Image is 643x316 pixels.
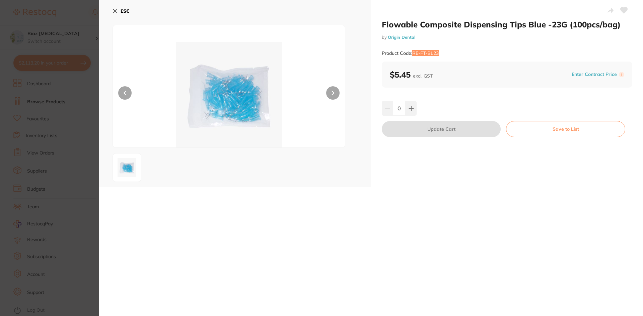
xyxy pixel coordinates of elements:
span: excl. GST [413,73,433,79]
b: ESC [121,8,130,14]
button: Update Cart [382,121,501,137]
img: cmUtZnQtYmwtanBn [159,42,299,147]
small: Product Code: RE-FT-BL23 [382,50,439,56]
img: cmUtZnQtYmwtanBn [115,155,139,180]
label: i [619,72,624,77]
h2: Flowable Composite Dispensing Tips Blue -23G (100pcs/bag) [382,19,632,29]
a: Origin Dental [388,34,415,40]
button: Save to List [506,121,625,137]
button: Enter Contract Price [570,71,619,78]
b: $5.45 [390,70,433,80]
button: ESC [113,5,130,17]
small: by [382,35,632,40]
